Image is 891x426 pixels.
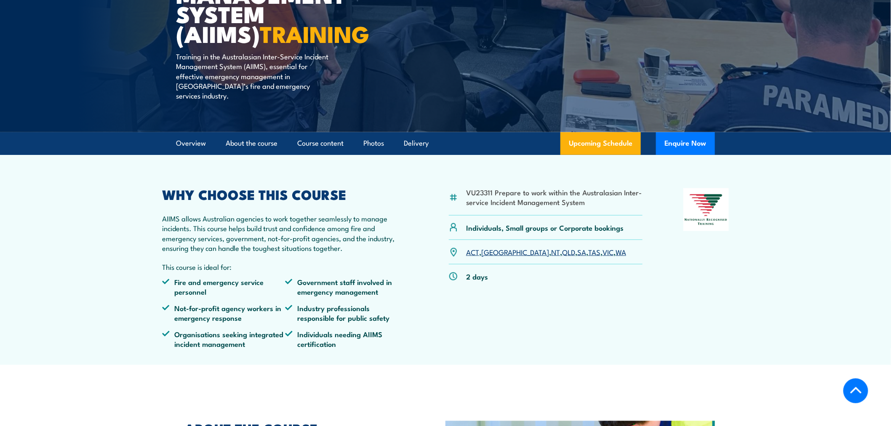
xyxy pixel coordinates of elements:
a: Photos [363,132,384,154]
a: ACT [466,247,479,257]
a: TAS [588,247,600,257]
p: 2 days [466,272,488,281]
p: AIIMS allows Australian agencies to work together seamlessly to manage incidents. This course hel... [162,213,408,253]
a: Delivery [404,132,429,154]
a: Overview [176,132,206,154]
li: Individuals needing AIIMS certification [285,329,408,349]
a: SA [577,247,586,257]
a: Upcoming Schedule [560,132,641,155]
h2: WHY CHOOSE THIS COURSE [162,188,408,200]
li: Fire and emergency service personnel [162,277,285,297]
a: About the course [226,132,277,154]
button: Enquire Now [656,132,715,155]
strong: TRAINING [260,16,369,51]
li: VU23311 Prepare to work within the Australasian Inter-service Incident Management System [466,187,643,207]
p: Training in the Australasian Inter-Service Incident Management System (AIIMS), essential for effe... [176,51,330,101]
img: Nationally Recognised Training logo. [683,188,729,231]
a: Course content [297,132,344,154]
li: Industry professionals responsible for public safety [285,303,408,323]
p: This course is ideal for: [162,262,408,272]
li: Not-for-profit agency workers in emergency response [162,303,285,323]
a: NT [551,247,560,257]
li: Government staff involved in emergency management [285,277,408,297]
p: Individuals, Small groups or Corporate bookings [466,223,624,232]
a: WA [616,247,626,257]
a: QLD [562,247,575,257]
a: VIC [603,247,614,257]
p: , , , , , , , [466,247,626,257]
li: Organisations seeking integrated incident management [162,329,285,349]
a: [GEOGRAPHIC_DATA] [481,247,549,257]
